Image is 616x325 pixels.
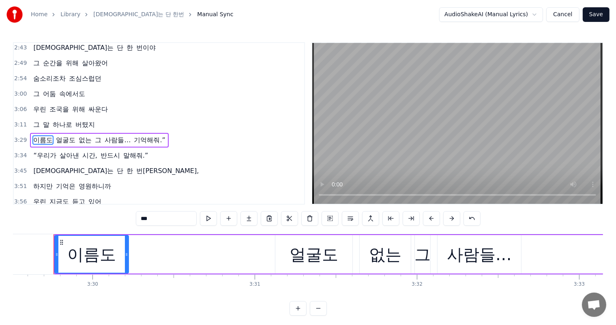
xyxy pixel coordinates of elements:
[14,198,27,206] span: 3:56
[32,120,41,129] span: 그
[133,135,166,145] span: 기억해줘.”
[68,74,102,83] span: 조심스럽던
[81,58,109,68] span: 살아왔어
[582,293,606,317] a: 채팅 열기
[14,121,27,129] span: 3:11
[414,242,431,267] div: 그
[104,135,131,145] span: 사람들…
[31,11,47,19] a: Home
[88,197,102,206] span: 있어
[546,7,579,22] button: Cancel
[49,197,70,206] span: 지금도
[126,166,134,175] span: 한
[32,197,47,206] span: 우린
[32,135,54,145] span: 이름도
[67,242,116,267] div: 이름도
[14,75,27,83] span: 2:54
[369,242,401,267] div: 없는
[14,105,27,113] span: 3:06
[65,58,79,68] span: 위해
[14,136,27,144] span: 3:29
[14,59,27,67] span: 2:49
[59,151,80,160] span: 살아낸
[135,43,157,52] span: 번이야
[58,89,86,98] span: 속에서도
[32,166,114,175] span: [DEMOGRAPHIC_DATA]는
[31,11,233,19] nav: breadcrumb
[49,105,70,114] span: 조국을
[32,105,47,114] span: 우린
[42,58,63,68] span: 순간을
[197,11,233,19] span: Manual Sync
[135,166,200,175] span: 번[PERSON_NAME],
[290,242,338,267] div: 얼굴도
[14,152,27,160] span: 3:34
[116,43,124,52] span: 단
[126,43,134,52] span: 한
[60,11,80,19] a: Library
[249,281,260,288] div: 3:31
[14,182,27,190] span: 3:51
[71,105,86,114] span: 위해
[87,281,98,288] div: 3:30
[75,120,96,129] span: 버텼지
[88,105,109,114] span: 싸운다
[116,166,124,175] span: 단
[42,89,57,98] span: 어둠
[55,182,76,191] span: 기억은
[71,197,86,206] span: 듣고
[14,44,27,52] span: 2:43
[78,182,112,191] span: 영원하니까
[14,90,27,98] span: 3:00
[55,135,76,145] span: 얼굴도
[447,242,512,267] div: 사람들…
[94,135,102,145] span: 그
[32,74,67,83] span: 숨소리조차
[122,151,149,160] span: 말해줘.”
[100,151,121,160] span: 반드시
[42,120,50,129] span: 말
[412,281,423,288] div: 3:32
[583,7,610,22] button: Save
[78,135,92,145] span: 없는
[32,182,54,191] span: 하지만
[14,167,27,175] span: 3:45
[52,120,73,129] span: 하나로
[6,6,23,23] img: youka
[574,281,585,288] div: 3:33
[93,11,184,19] a: [DEMOGRAPHIC_DATA]는 단 한번
[32,89,41,98] span: 그
[82,151,98,160] span: 시간,
[32,151,57,160] span: “우리가
[32,58,41,68] span: 그
[32,43,114,52] span: [DEMOGRAPHIC_DATA]는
